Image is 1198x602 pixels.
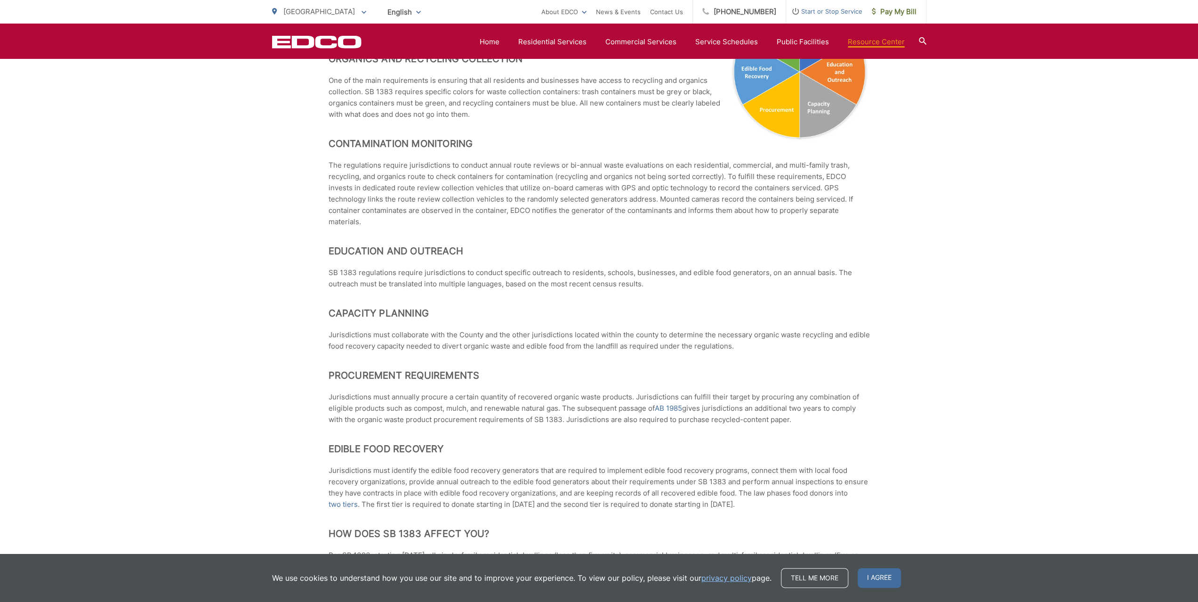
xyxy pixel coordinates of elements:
h2: Contamination Monitoring [329,138,870,149]
p: SB 1383 regulations require jurisdictions to conduct specific outreach to residents, schools, bus... [329,267,870,290]
a: Commercial Services [605,36,676,48]
a: EDCD logo. Return to the homepage. [272,35,362,49]
p: We use cookies to understand how you use our site and to improve your experience. To view our pol... [272,572,772,584]
a: two tiers [329,499,358,510]
a: Tell me more [781,568,848,588]
span: [GEOGRAPHIC_DATA] [283,7,355,16]
p: Jurisdictions must annually procure a certain quantity of recovered organic waste products. Juris... [329,391,870,425]
p: Per SB 1383, starting [DATE], all single-family residential dwellings (less than five units), com... [329,550,870,584]
a: privacy policy [701,572,752,584]
a: Public Facilities [777,36,829,48]
a: About EDCO [541,6,587,17]
a: Service Schedules [695,36,758,48]
a: Contact Us [650,6,683,17]
a: Resource Center [848,36,905,48]
span: Pay My Bill [872,6,917,17]
a: News & Events [596,6,641,17]
p: Jurisdictions must collaborate with the County and the other jurisdictions located within the cou... [329,329,870,352]
a: Home [480,36,499,48]
span: English [380,4,428,20]
a: Residential Services [518,36,587,48]
span: I agree [858,568,901,588]
h2: Organics and Recycling Collection [329,53,870,65]
h2: How Does SB 1383 Affect You? [329,528,870,539]
h2: Education and Outreach [329,245,870,257]
p: The regulations require jurisdictions to conduct annual route reviews or bi-annual waste evaluati... [329,160,870,228]
img: chart of 6 main elements of the SB 1383 regulations [729,1,870,143]
p: Jurisdictions must identify the edible food recovery generators that are required to implement ed... [329,465,870,510]
h2: Procurement Requirements [329,370,870,381]
h2: Edible Food Recovery [329,443,870,455]
p: One of the main requirements is ensuring that all residents and businesses have access to recycli... [329,75,870,120]
h2: Capacity Planning [329,308,870,319]
a: AB 1985 [655,403,682,414]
